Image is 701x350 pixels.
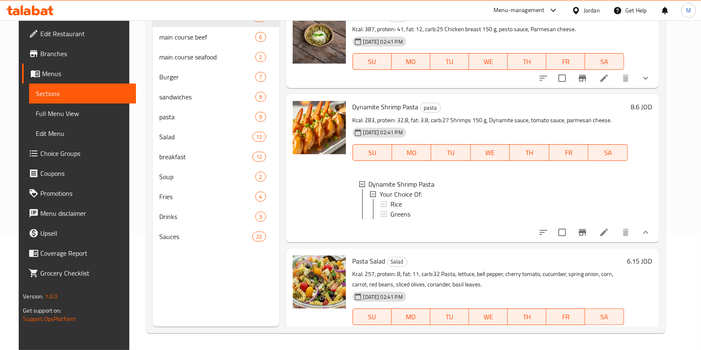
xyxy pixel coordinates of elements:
button: SA [588,144,627,161]
button: WE [471,144,510,161]
button: SA [585,308,624,325]
span: pasta [421,103,441,113]
span: Promotions [40,188,129,198]
button: SU [353,53,392,70]
span: FR [553,147,585,159]
button: TH [508,53,546,70]
img: Dynamite Shrimp Pasta [293,101,346,154]
span: Full Menu View [36,108,129,118]
div: pasta9 [153,107,279,127]
button: delete [616,222,636,242]
span: main course beef [159,32,255,42]
a: Edit menu item [599,73,609,83]
div: Drinks3 [153,207,279,227]
button: Branch-specific-item [573,222,592,242]
button: Branch-specific-item [592,323,612,343]
p: Kcal: 257, protein: 8, fat: 11, carb:32 Pasta, lettuce, bell pepper, cherry tomato, cucumber, spr... [353,269,624,290]
button: sort-choices [533,68,553,88]
span: 3 [256,213,265,221]
span: WE [472,56,504,68]
span: pasta [159,112,255,122]
span: Fries [159,192,255,202]
a: Menu disclaimer [22,203,136,223]
a: Grocery Checklist [22,263,136,283]
span: 6 [256,33,265,41]
a: Promotions [22,183,136,203]
span: Menu disclaimer [40,208,129,218]
span: MO [395,56,427,68]
span: SU [356,147,389,159]
span: Salad [388,257,407,266]
span: 1.0.0 [45,291,58,302]
span: Select to update [553,224,571,241]
span: [DATE] 02:41 PM [360,293,406,301]
a: Coverage Report [22,243,136,263]
span: Sections [36,89,129,99]
div: items [255,212,266,222]
span: 4 [256,193,265,201]
span: FR [550,311,582,323]
span: Menus [42,69,129,79]
span: 9 [256,113,265,121]
button: TU [430,308,469,325]
div: main course seafood [159,52,255,62]
div: Salad [387,257,407,267]
span: Choice Groups [40,148,129,158]
div: items [252,152,266,162]
span: SU [356,56,388,68]
span: SA [588,311,620,323]
span: TU [434,147,467,159]
span: Soup [159,172,255,182]
h6: 6.15 JOD [627,255,652,267]
nav: Menu sections [153,4,279,250]
span: SA [592,147,624,159]
div: items [255,92,266,102]
span: M [686,6,691,15]
span: Drinks [159,212,255,222]
div: Soup2 [153,167,279,187]
span: breakfast [159,152,252,162]
span: MO [395,147,428,159]
span: Edit Restaurant [40,29,129,39]
button: SU [353,308,392,325]
svg: Show Choices [641,73,651,83]
span: [DATE] 02:41 PM [360,38,406,46]
span: Select to update [553,69,571,87]
div: items [255,72,266,82]
h6: 8.6 JOD [631,101,652,113]
div: items [255,32,266,42]
span: MO [395,311,427,323]
span: SA [588,56,620,68]
span: 12 [253,153,265,161]
span: Grocery Checklist [40,268,129,278]
span: Select to update [573,325,591,342]
span: Sauces [159,232,252,242]
span: [DATE] 02:41 PM [360,128,406,136]
span: sandwiches [159,92,255,102]
button: MO [392,144,431,161]
div: Sauces22 [153,227,279,246]
span: Greens [390,209,410,219]
div: items [255,192,266,202]
span: 9 [256,93,265,101]
span: Dynamite Shrimp Pasta [353,101,419,113]
span: Burger [159,72,255,82]
span: WE [474,147,506,159]
span: Branches [40,49,129,59]
span: Your Choice Of: [380,189,422,199]
a: Upsell [22,223,136,243]
button: WE [469,53,508,70]
button: delete [636,323,656,343]
button: Branch-specific-item [573,68,592,88]
div: main course beef6 [153,27,279,47]
a: Coupons [22,163,136,183]
div: Jordan [584,6,600,15]
button: FR [546,308,585,325]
